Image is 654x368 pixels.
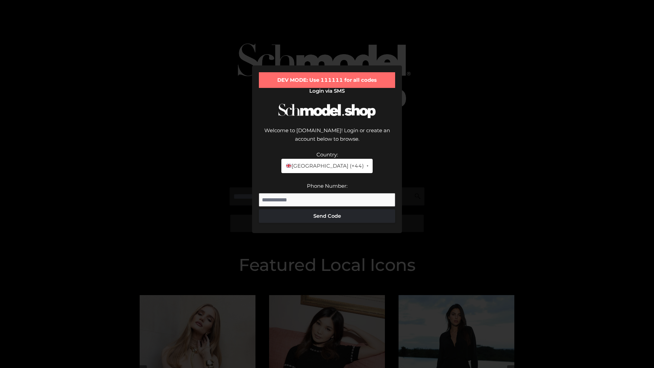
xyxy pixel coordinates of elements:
label: Country: [316,151,338,158]
div: Welcome to [DOMAIN_NAME]! Login or create an account below to browse. [259,126,395,150]
label: Phone Number: [307,183,347,189]
button: Send Code [259,209,395,223]
span: [GEOGRAPHIC_DATA] (+44) [285,162,363,170]
img: 🇬🇧 [286,163,291,168]
div: DEV MODE: Use 111111 for all codes [259,72,395,88]
h2: Login via SMS [259,88,395,94]
img: Schmodel Logo [276,97,378,124]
